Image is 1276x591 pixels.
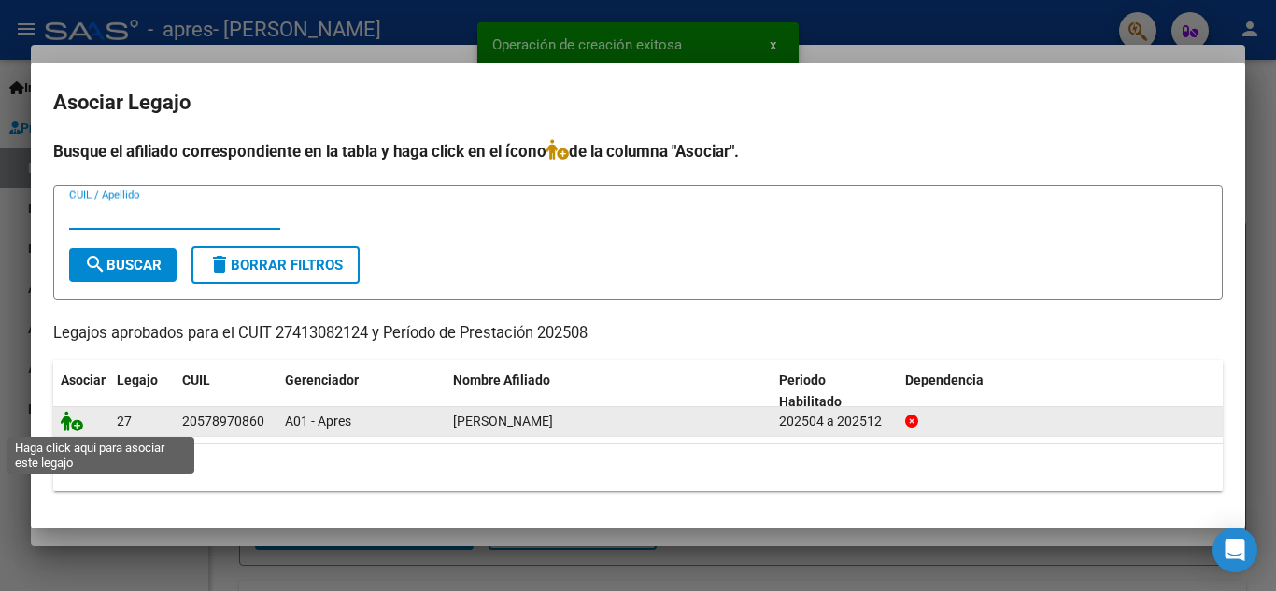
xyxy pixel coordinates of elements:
[905,373,984,387] span: Dependencia
[285,373,359,387] span: Gerenciador
[84,253,106,275] mat-icon: search
[53,85,1223,120] h2: Asociar Legajo
[1212,528,1257,572] div: Open Intercom Messenger
[61,373,106,387] span: Asociar
[53,444,1223,491] div: 1 registros
[84,257,162,274] span: Buscar
[53,139,1223,163] h4: Busque el afiliado correspondiente en la tabla y haga click en el ícono de la columna "Asociar".
[117,414,132,429] span: 27
[285,414,351,429] span: A01 - Apres
[898,360,1224,422] datatable-header-cell: Dependencia
[109,360,175,422] datatable-header-cell: Legajo
[175,360,277,422] datatable-header-cell: CUIL
[277,360,446,422] datatable-header-cell: Gerenciador
[117,373,158,387] span: Legajo
[191,246,360,284] button: Borrar Filtros
[182,411,264,432] div: 20578970860
[453,414,553,429] span: DIAZ GIL LEON
[772,360,898,422] datatable-header-cell: Periodo Habilitado
[208,253,231,275] mat-icon: delete
[53,360,109,422] datatable-header-cell: Asociar
[779,411,890,432] div: 202504 a 202512
[69,248,177,282] button: Buscar
[779,373,842,409] span: Periodo Habilitado
[453,373,550,387] span: Nombre Afiliado
[53,322,1223,345] p: Legajos aprobados para el CUIT 27413082124 y Período de Prestación 202508
[446,360,772,422] datatable-header-cell: Nombre Afiliado
[182,373,210,387] span: CUIL
[208,257,343,274] span: Borrar Filtros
